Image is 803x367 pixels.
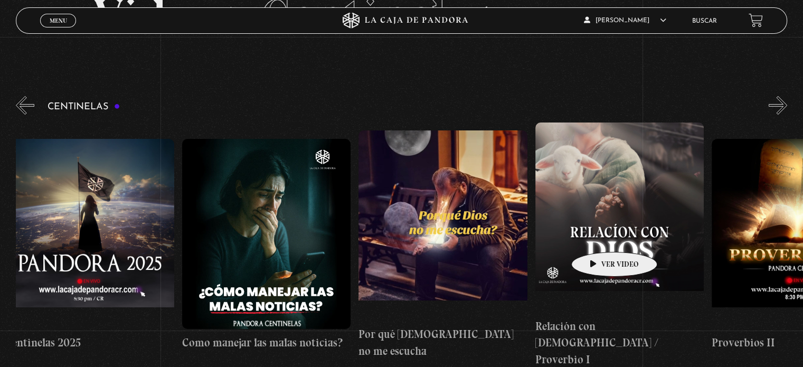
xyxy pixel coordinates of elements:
h4: Por qué [DEMOGRAPHIC_DATA] no me escucha [358,326,527,359]
a: Buscar [692,18,717,24]
h4: Centinelas 2025 [5,334,174,351]
a: View your shopping cart [749,13,763,27]
span: Cerrar [46,26,71,34]
button: Previous [16,96,34,115]
button: Next [769,96,787,115]
span: Menu [50,17,67,24]
h3: Centinelas [48,102,120,112]
span: [PERSON_NAME] [584,17,666,24]
h4: Como manejar las malas noticias? [182,334,351,351]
